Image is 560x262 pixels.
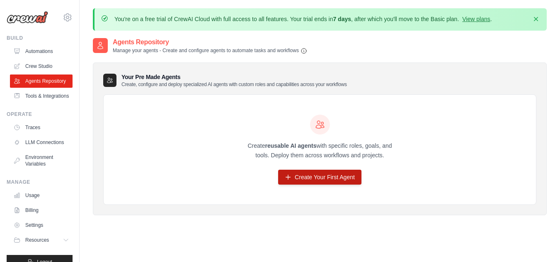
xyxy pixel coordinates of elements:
[7,11,48,24] img: Logo
[10,60,73,73] a: Crew Studio
[10,204,73,217] a: Billing
[10,219,73,232] a: Settings
[240,141,400,160] p: Create with specific roles, goals, and tools. Deploy them across workflows and projects.
[121,73,347,88] h3: Your Pre Made Agents
[10,189,73,202] a: Usage
[7,111,73,118] div: Operate
[265,142,316,149] strong: reusable AI agents
[7,179,73,185] div: Manage
[278,170,361,185] a: Create Your First Agent
[113,37,307,47] h2: Agents Repository
[10,151,73,171] a: Environment Variables
[121,81,347,88] p: Create, configure and deploy specialized AI agents with custom roles and capabilities across your...
[114,15,492,23] p: You're on a free trial of CrewAI Cloud with full access to all features. Your trial ends in , aft...
[10,136,73,149] a: LLM Connections
[25,237,49,243] span: Resources
[10,75,73,88] a: Agents Repository
[462,16,490,22] a: View plans
[113,47,307,54] p: Manage your agents - Create and configure agents to automate tasks and workflows
[7,35,73,41] div: Build
[333,16,351,22] strong: 7 days
[10,121,73,134] a: Traces
[10,233,73,247] button: Resources
[10,45,73,58] a: Automations
[10,89,73,103] a: Tools & Integrations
